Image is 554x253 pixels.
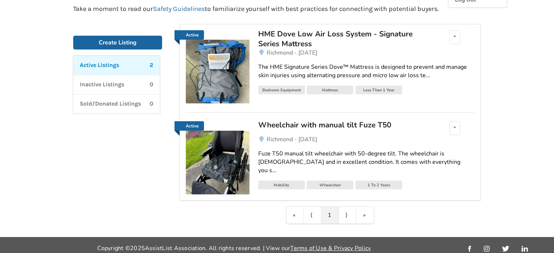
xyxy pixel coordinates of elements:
[258,181,305,189] div: Mobility
[258,57,475,86] a: The HME Signature Series Dove™ Mattress is designed to prevent and manage skin injuries using alt...
[186,40,250,103] img: bedroom equipment-hme dove low air loss system - signature series mattress
[186,131,250,194] img: mobility-wheelchair with manual tilt fuze t50
[258,86,305,94] div: Bedroom Equipment
[73,36,162,50] a: Create Listing
[307,86,353,94] div: Mattress
[150,61,153,70] p: 2
[258,48,475,57] a: Richmond - [DATE]
[258,150,475,175] div: Fuze T50 manual tilt wheelchair with 50-degree tilt. The wheelchair is [DEMOGRAPHIC_DATA] and in ...
[286,207,304,224] a: First item
[258,144,475,181] a: Fuze T50 manual tilt wheelchair with 50-degree tilt. The wheelchair is [DEMOGRAPHIC_DATA] and in ...
[356,207,374,224] a: Last item
[258,181,475,191] a: MobilityWheelchair1 To 2 Years
[80,61,119,70] p: Active Listings
[80,80,124,89] p: Inactive Listings
[339,207,356,224] a: Next item
[80,100,141,108] p: Sold/Donated Listings
[484,246,490,252] img: instagram_link
[150,80,153,89] p: 0
[258,86,475,96] a: Bedroom EquipmentMattressLess Than 1 Year
[150,100,153,108] p: 0
[186,30,250,103] a: Active
[174,30,204,40] a: Active
[355,181,402,189] div: 1 To 2 Years
[286,206,374,224] div: Pagination Navigation
[502,246,509,252] img: twitter_link
[258,120,428,130] div: Wheelchair with manual tilt Fuze T50
[321,207,339,224] a: 1
[267,135,317,143] span: Richmond - [DATE]
[307,181,353,189] div: Wheelchair
[73,5,481,12] p: Take a moment to read our to familiarize yourself with best practices for connecting with potenti...
[522,246,528,252] img: linkedin_link
[258,63,475,80] div: The HME Signature Series Dove™ Mattress is designed to prevent and manage skin injuries using alt...
[304,207,321,224] a: Previous item
[258,121,428,135] a: Wheelchair with manual tilt Fuze T50
[258,29,428,48] div: HME Dove Low Air Loss System - Signature Series Mattress
[186,121,250,194] a: Active
[174,121,204,131] a: Active
[355,86,402,94] div: Less Than 1 Year
[153,5,205,13] a: Safety Guidelines
[258,30,428,48] a: HME Dove Low Air Loss System - Signature Series Mattress
[468,246,471,252] img: facebook_link
[290,244,371,252] a: Terms of Use & Privacy Policy
[258,135,475,144] a: Richmond - [DATE]
[267,49,317,57] span: Richmond - [DATE]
